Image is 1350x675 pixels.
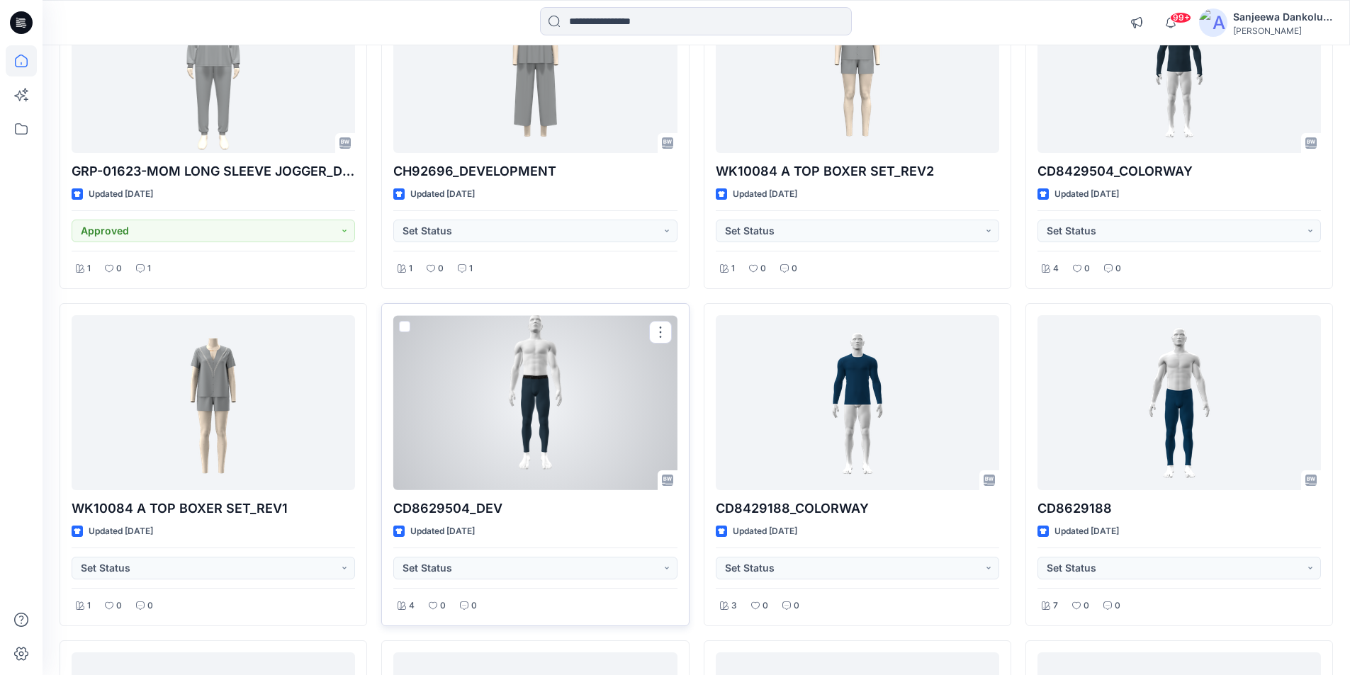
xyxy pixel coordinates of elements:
[72,315,355,490] a: WK10084 A TOP BOXER SET_REV1
[1037,499,1321,518] p: CD8629188
[89,187,153,202] p: Updated [DATE]
[1037,315,1321,490] a: CD8629188
[1199,8,1227,37] img: avatar
[1115,261,1121,276] p: 0
[410,187,475,202] p: Updated [DATE]
[1037,161,1321,181] p: CD8429504_COLORWAY
[1084,261,1090,276] p: 0
[733,187,797,202] p: Updated [DATE]
[731,261,735,276] p: 1
[72,161,355,181] p: GRP-01623-MOM LONG SLEEVE JOGGER_DEV
[116,261,122,276] p: 0
[469,261,473,276] p: 1
[1233,8,1332,25] div: Sanjeewa Dankoluwage
[731,599,737,613] p: 3
[409,599,415,613] p: 4
[794,599,799,613] p: 0
[1053,599,1058,613] p: 7
[87,599,91,613] p: 1
[716,161,999,181] p: WK10084 A TOP BOXER SET_REV2
[763,599,768,613] p: 0
[1115,599,1120,613] p: 0
[147,599,153,613] p: 0
[1054,187,1119,202] p: Updated [DATE]
[1233,25,1332,36] div: [PERSON_NAME]
[1054,524,1119,539] p: Updated [DATE]
[72,499,355,518] p: WK10084 A TOP BOXER SET_REV1
[792,261,797,276] p: 0
[393,161,677,181] p: CH92696_DEVELOPMENT
[1170,12,1191,23] span: 99+
[760,261,766,276] p: 0
[87,261,91,276] p: 1
[733,524,797,539] p: Updated [DATE]
[1053,261,1059,276] p: 4
[716,315,999,490] a: CD8429188_COLORWAY
[471,599,477,613] p: 0
[716,499,999,518] p: CD8429188_COLORWAY
[1084,599,1089,613] p: 0
[409,261,412,276] p: 1
[147,261,151,276] p: 1
[440,599,446,613] p: 0
[89,524,153,539] p: Updated [DATE]
[393,315,677,490] a: CD8629504_DEV
[116,599,122,613] p: 0
[410,524,475,539] p: Updated [DATE]
[393,499,677,518] p: CD8629504_DEV
[438,261,444,276] p: 0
